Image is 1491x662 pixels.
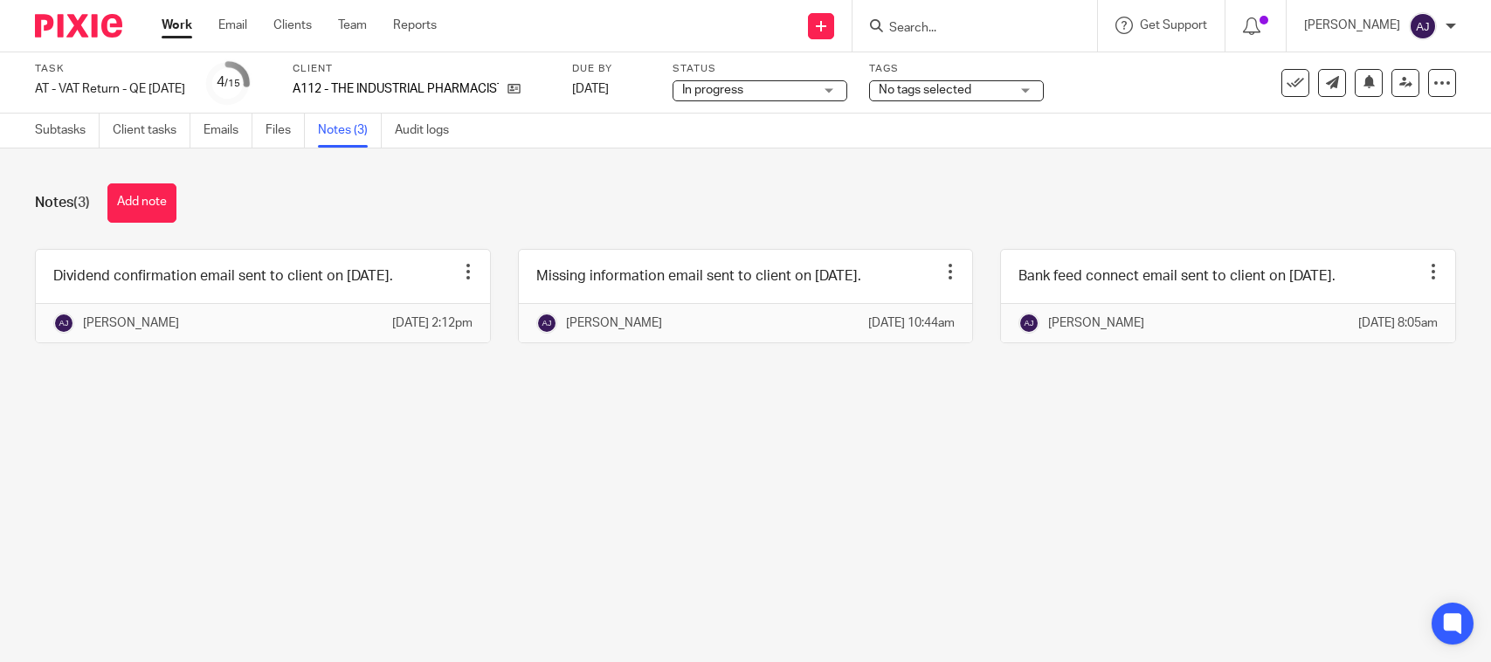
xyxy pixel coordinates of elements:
[35,194,90,212] h1: Notes
[35,80,185,98] div: AT - VAT Return - QE [DATE]
[682,84,743,96] span: In progress
[107,183,176,223] button: Add note
[35,114,100,148] a: Subtasks
[35,62,185,76] label: Task
[318,114,382,148] a: Notes (3)
[879,84,971,96] span: No tags selected
[566,314,662,332] p: [PERSON_NAME]
[83,314,179,332] p: [PERSON_NAME]
[204,114,252,148] a: Emails
[53,313,74,334] img: svg%3E
[1304,17,1400,34] p: [PERSON_NAME]
[1140,19,1207,31] span: Get Support
[673,62,847,76] label: Status
[73,196,90,210] span: (3)
[293,80,499,98] p: A112 - THE INDUSTRIAL PHARMACIST LTD
[572,83,609,95] span: [DATE]
[868,314,955,332] p: [DATE] 10:44am
[1018,313,1039,334] img: svg%3E
[869,62,1044,76] label: Tags
[293,62,550,76] label: Client
[395,114,462,148] a: Audit logs
[536,313,557,334] img: svg%3E
[572,62,651,76] label: Due by
[218,17,247,34] a: Email
[162,17,192,34] a: Work
[35,80,185,98] div: AT - VAT Return - QE 31-08-2025
[273,17,312,34] a: Clients
[217,72,240,93] div: 4
[338,17,367,34] a: Team
[393,17,437,34] a: Reports
[113,114,190,148] a: Client tasks
[392,314,473,332] p: [DATE] 2:12pm
[35,14,122,38] img: Pixie
[266,114,305,148] a: Files
[887,21,1045,37] input: Search
[1409,12,1437,40] img: svg%3E
[224,79,240,88] small: /15
[1358,314,1438,332] p: [DATE] 8:05am
[1048,314,1144,332] p: [PERSON_NAME]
